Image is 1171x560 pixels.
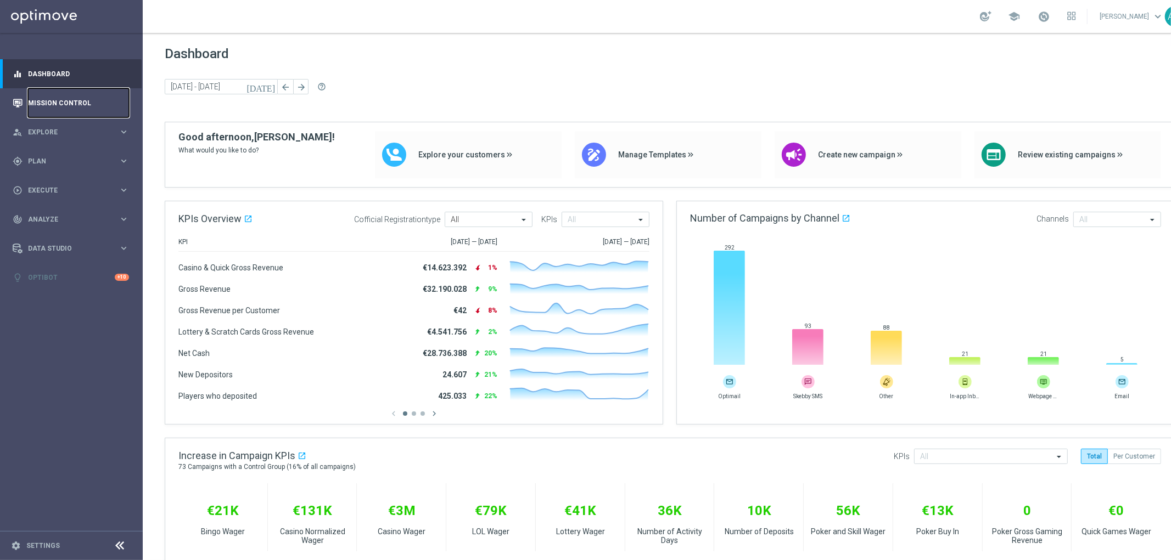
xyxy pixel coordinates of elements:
span: Data Studio [28,245,119,252]
i: keyboard_arrow_right [119,127,129,137]
i: settings [11,541,21,551]
i: track_changes [13,214,23,224]
div: Optibot [13,263,129,292]
div: Execute [13,185,119,195]
span: Explore [28,129,119,135]
a: [PERSON_NAME]keyboard_arrow_down [1099,8,1165,25]
button: track_changes Analyze keyboard_arrow_right [12,215,130,224]
i: keyboard_arrow_right [119,214,129,224]
span: Analyze [28,216,119,223]
a: Mission Control [28,88,129,117]
button: lightbulb Optibot +10 [12,273,130,282]
button: Mission Control [12,99,130,108]
div: Analyze [13,214,119,224]
a: Dashboard [28,59,129,88]
button: person_search Explore keyboard_arrow_right [12,128,130,137]
button: play_circle_outline Execute keyboard_arrow_right [12,186,130,195]
i: lightbulb [13,273,23,282]
i: keyboard_arrow_right [119,185,129,195]
span: Execute [28,187,119,194]
i: keyboard_arrow_right [119,243,129,253]
div: Dashboard [13,59,129,88]
div: Plan [13,156,119,166]
div: +10 [115,274,129,281]
div: Data Studio [13,244,119,253]
a: Optibot [28,263,115,292]
a: Settings [26,542,60,549]
i: equalizer [13,69,23,79]
i: gps_fixed [13,156,23,166]
button: gps_fixed Plan keyboard_arrow_right [12,157,130,166]
div: Explore [13,127,119,137]
button: equalizer Dashboard [12,70,130,78]
i: person_search [13,127,23,137]
i: keyboard_arrow_right [119,156,129,166]
i: play_circle_outline [13,185,23,195]
span: school [1008,10,1020,22]
div: Mission Control [13,88,129,117]
span: keyboard_arrow_down [1152,10,1164,22]
button: Data Studio keyboard_arrow_right [12,244,130,253]
span: Plan [28,158,119,165]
